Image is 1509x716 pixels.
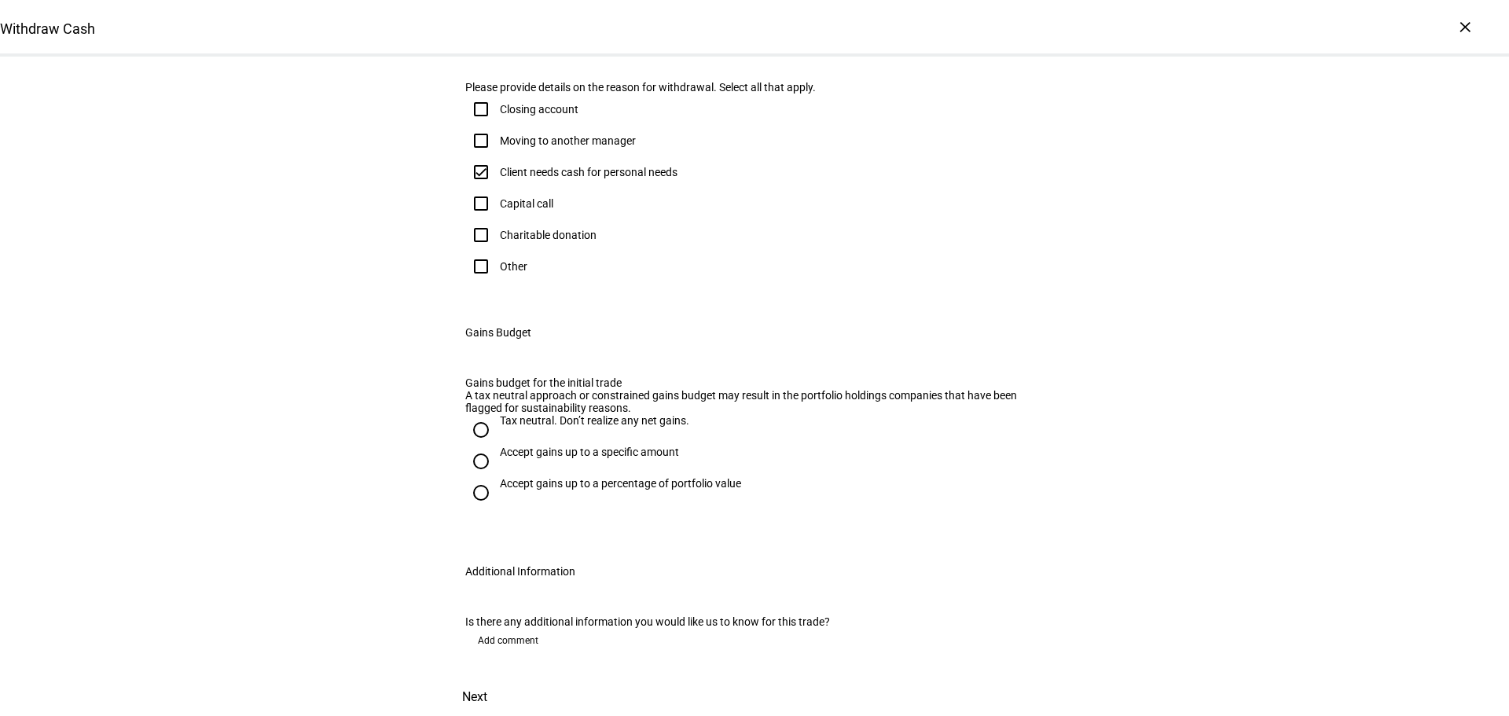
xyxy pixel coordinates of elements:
[500,229,597,241] div: Charitable donation
[500,414,689,427] div: Tax neutral. Don’t realize any net gains.
[440,678,509,716] button: Next
[465,81,1044,94] div: Please provide details on the reason for withdrawal. Select all that apply.
[500,477,741,490] div: Accept gains up to a percentage of portfolio value
[500,260,527,273] div: Other
[500,446,679,458] div: Accept gains up to a specific amount
[465,628,551,653] button: Add comment
[465,615,1044,628] div: Is there any additional information you would like us to know for this trade?
[465,326,531,339] div: Gains Budget
[500,134,636,147] div: Moving to another manager
[500,166,677,178] div: Client needs cash for personal needs
[500,197,553,210] div: Capital call
[465,376,1044,389] div: Gains budget for the initial trade
[478,628,538,653] span: Add comment
[465,565,575,578] div: Additional Information
[1452,14,1478,39] div: ×
[462,678,487,716] span: Next
[465,389,1044,414] div: A tax neutral approach or constrained gains budget may result in the portfolio holdings companies...
[500,103,578,116] div: Closing account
